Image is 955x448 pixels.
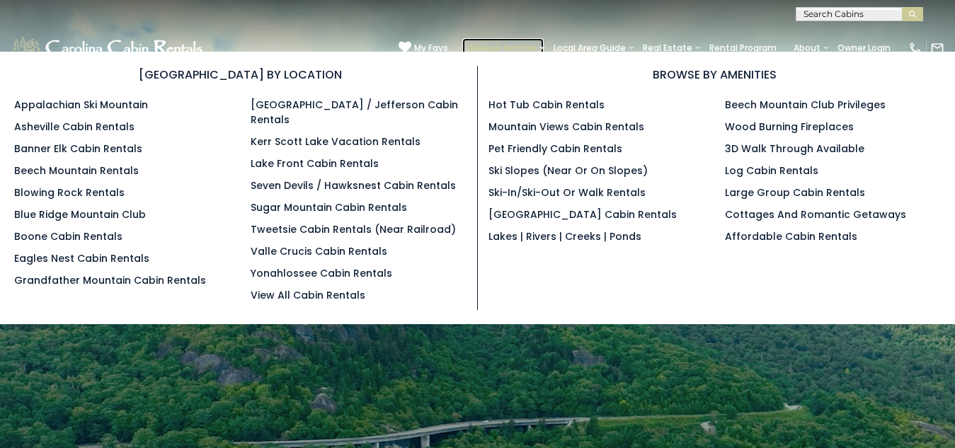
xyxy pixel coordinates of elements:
[14,207,146,222] a: Blue Ridge Mountain Club
[908,41,922,55] img: phone-regular-white.png
[547,38,633,58] a: Local Area Guide
[14,251,149,265] a: Eagles Nest Cabin Rentals
[14,142,142,156] a: Banner Elk Cabin Rentals
[725,207,906,222] a: Cottages and Romantic Getaways
[488,120,644,134] a: Mountain Views Cabin Rentals
[14,120,135,134] a: Asheville Cabin Rentals
[488,185,646,200] a: Ski-in/Ski-Out or Walk Rentals
[11,34,207,62] img: White-1-1-2.png
[251,200,407,214] a: Sugar Mountain Cabin Rentals
[251,156,379,171] a: Lake Front Cabin Rentals
[251,266,392,280] a: Yonahlossee Cabin Rentals
[251,98,458,127] a: [GEOGRAPHIC_DATA] / Jefferson Cabin Rentals
[725,98,886,112] a: Beech Mountain Club Privileges
[414,42,448,54] span: My Favs
[488,66,942,84] h3: BROWSE BY AMENITIES
[725,120,854,134] a: Wood Burning Fireplaces
[488,207,677,222] a: [GEOGRAPHIC_DATA] Cabin Rentals
[930,41,944,55] img: mail-regular-white.png
[251,244,387,258] a: Valle Crucis Cabin Rentals
[725,185,865,200] a: Large Group Cabin Rentals
[787,38,828,58] a: About
[488,229,641,243] a: Lakes | Rivers | Creeks | Ponds
[251,134,421,149] a: Kerr Scott Lake Vacation Rentals
[702,38,784,58] a: Rental Program
[488,98,605,112] a: Hot Tub Cabin Rentals
[14,185,125,200] a: Blowing Rock Rentals
[399,41,448,55] a: My Favs
[488,142,622,156] a: Pet Friendly Cabin Rentals
[14,229,122,243] a: Boone Cabin Rentals
[725,142,864,156] a: 3D Walk Through Available
[725,163,818,178] a: Log Cabin Rentals
[725,229,857,243] a: Affordable Cabin Rentals
[488,163,648,178] a: Ski Slopes (Near or On Slopes)
[636,38,699,58] a: Real Estate
[462,38,544,58] a: Browse Rentals
[830,38,898,58] a: Owner Login
[251,288,365,302] a: View All Cabin Rentals
[14,98,148,112] a: Appalachian Ski Mountain
[14,273,206,287] a: Grandfather Mountain Cabin Rentals
[251,178,456,193] a: Seven Devils / Hawksnest Cabin Rentals
[251,222,456,236] a: Tweetsie Cabin Rentals (Near Railroad)
[14,163,139,178] a: Beech Mountain Rentals
[14,66,467,84] h3: [GEOGRAPHIC_DATA] BY LOCATION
